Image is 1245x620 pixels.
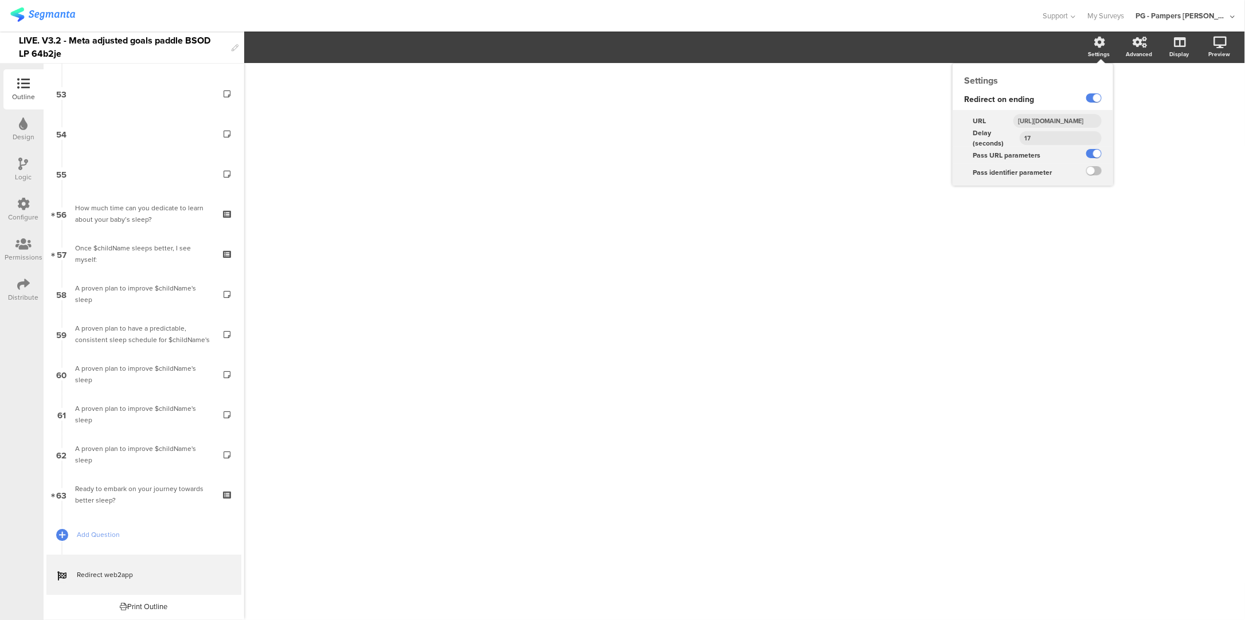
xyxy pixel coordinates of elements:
[46,474,241,515] a: 63 Ready to embark on your journey towards better sleep?
[973,150,1040,160] span: Pass URL parameters
[1013,114,1102,128] input: https://...
[46,394,241,434] a: 61 A proven plan to improve $childName's sleep
[46,194,241,234] a: 56 How much time can you dedicate to learn about your baby’s sleep?
[57,167,67,180] span: 55
[75,282,212,305] div: A proven plan to improve $childName's sleep
[75,483,212,506] div: Ready to embark on your journey towards better sleep?
[1088,50,1110,58] div: Settings
[46,314,241,354] a: 59 A proven plan to have a predictable, consistent sleep schedule for $childName's
[57,87,67,100] span: 53
[1126,50,1152,58] div: Advanced
[46,234,241,274] a: 57 Once $childName sleeps better, I see myself:
[57,127,67,140] span: 54
[12,92,35,102] div: Outline
[57,328,67,340] span: 59
[46,154,241,194] a: 55
[57,207,67,220] span: 56
[77,529,224,540] span: Add Question
[75,202,212,225] div: How much time can you dedicate to learn about your baby’s sleep?
[15,172,32,182] div: Logic
[75,323,212,346] div: A proven plan to have a predictable, consistent sleep schedule for $childName's
[9,292,39,303] div: Distribute
[964,93,1034,105] span: Redirect on ending
[46,274,241,314] a: 58 A proven plan to improve $childName's sleep
[973,128,1020,148] span: Delay (seconds)
[75,403,212,426] div: A proven plan to improve $childName's sleep
[13,132,34,142] div: Design
[1169,50,1189,58] div: Display
[75,242,212,265] div: Once $childName sleeps better, I see myself:
[973,116,986,126] span: URL
[953,74,1113,87] div: Settings
[9,212,39,222] div: Configure
[1208,50,1230,58] div: Preview
[57,368,67,380] span: 60
[57,408,66,421] span: 61
[77,569,224,580] span: Redirect web2app
[75,443,212,466] div: A proven plan to improve $childName's sleep
[1136,10,1227,21] div: PG - Pampers [PERSON_NAME]
[57,488,67,501] span: 63
[120,601,168,612] div: Print Outline
[75,363,212,386] div: A proven plan to improve $childName's sleep
[46,434,241,474] a: 62 A proven plan to improve $childName's sleep
[46,73,241,113] a: 53
[19,32,226,63] div: LIVE. V3.2 - Meta adjusted goals paddle BSOD LP 64b2je
[10,7,75,22] img: segmanta logo
[5,252,42,262] div: Permissions
[46,354,241,394] a: 60 A proven plan to improve $childName's sleep
[57,288,67,300] span: 58
[1020,131,1102,145] input: Delay (seconds)
[1043,10,1068,21] span: Support
[46,113,241,154] a: 54
[57,448,67,461] span: 62
[973,167,1052,178] span: Pass identifier parameter
[57,248,66,260] span: 57
[46,555,241,595] a: Redirect web2app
